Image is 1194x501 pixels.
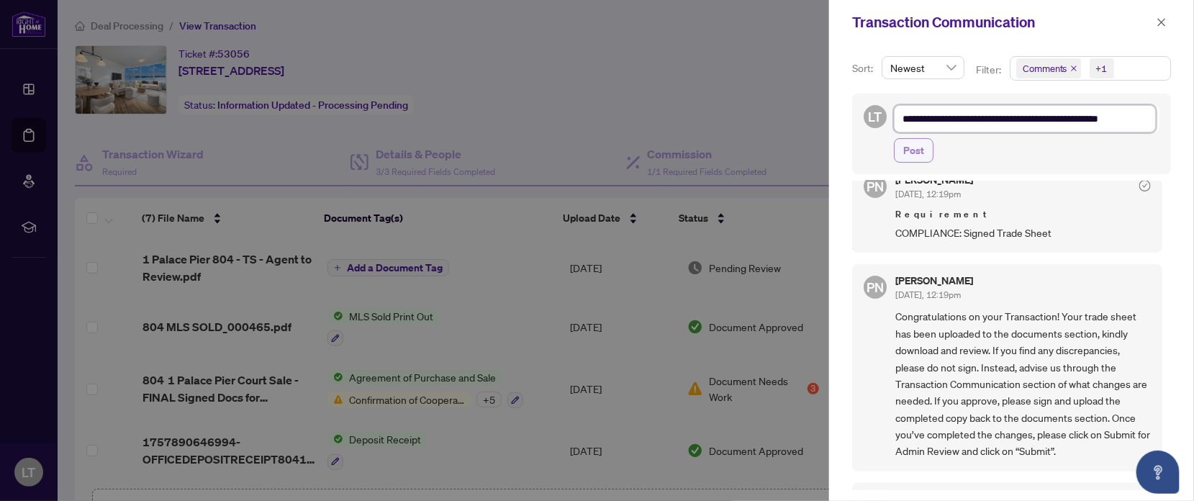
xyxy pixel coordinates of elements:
p: Sort: [852,60,876,76]
span: check-circle [1139,180,1151,191]
div: Transaction Communication [852,12,1152,33]
span: [DATE], 12:19pm [895,289,961,300]
span: PN [867,277,884,297]
button: Post [894,138,933,163]
span: Requirement [895,207,1151,222]
span: Comments [1023,61,1067,76]
div: +1 [1096,61,1108,76]
p: Filter: [976,62,1003,78]
span: close [1157,17,1167,27]
span: PN [867,176,884,197]
span: COMPLIANCE: Signed Trade Sheet [895,225,1151,241]
span: LT [869,107,882,127]
span: Newest [890,57,956,78]
span: Post [903,139,924,162]
span: close [1070,65,1077,72]
h5: [PERSON_NAME] [895,276,973,286]
span: Comments [1016,58,1081,78]
span: [DATE], 12:19pm [895,189,961,199]
span: Congratulations on your Transaction! Your trade sheet has been uploaded to the documents section,... [895,308,1151,459]
button: Open asap [1136,451,1180,494]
